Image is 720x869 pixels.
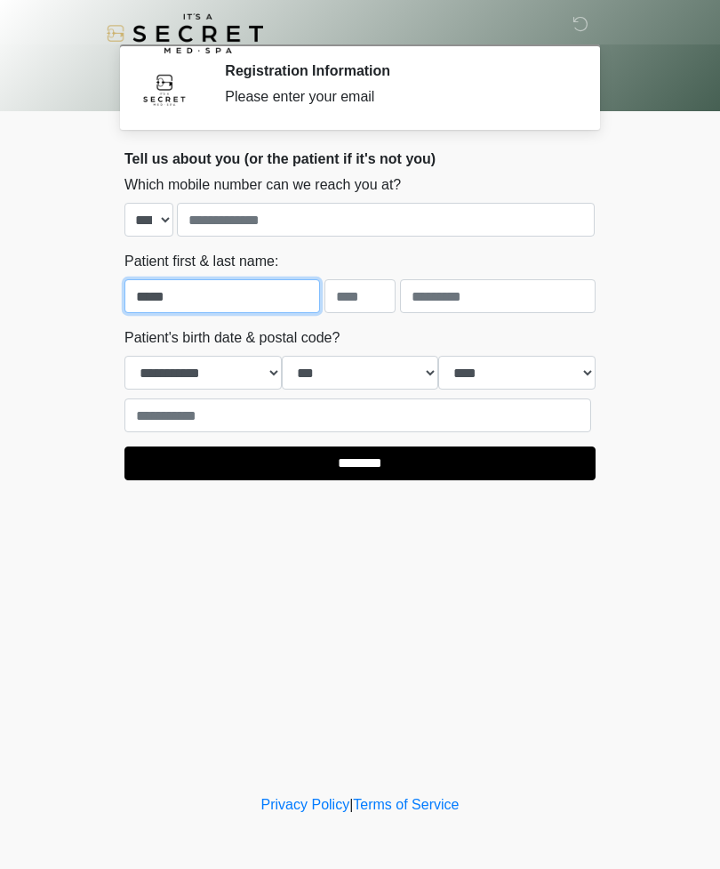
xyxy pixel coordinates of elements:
a: Privacy Policy [261,797,350,812]
label: Which mobile number can we reach you at? [124,174,401,196]
h2: Tell us about you (or the patient if it's not you) [124,150,596,167]
label: Patient's birth date & postal code? [124,327,340,349]
h2: Registration Information [225,62,569,79]
img: Agent Avatar [138,62,191,116]
a: | [349,797,353,812]
a: Terms of Service [353,797,459,812]
img: It's A Secret Med Spa Logo [107,13,263,53]
label: Patient first & last name: [124,251,278,272]
div: Please enter your email [225,86,569,108]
